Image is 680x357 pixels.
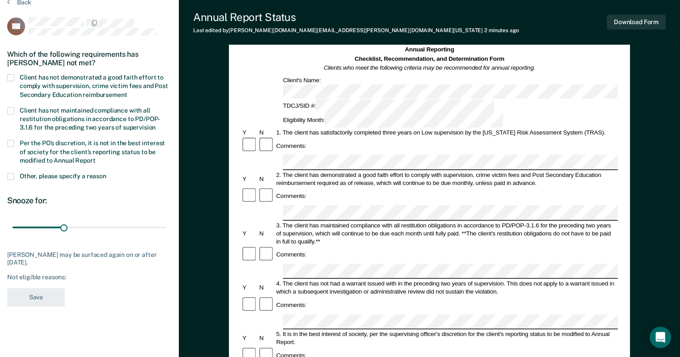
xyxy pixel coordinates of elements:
div: Y [241,175,258,183]
div: [PERSON_NAME] may be surfaced again on or after [DATE]. [7,251,172,266]
div: Comments: [275,142,308,150]
div: Which of the following requirements has [PERSON_NAME] not met? [7,43,172,74]
div: N [258,334,275,342]
div: Y [241,284,258,292]
button: Download Form [607,15,666,29]
div: 5. It is in the best interest of society, per the supervising officer's discretion for the client... [275,330,618,346]
span: Other, please specify a reason [20,172,106,180]
div: Y [241,128,258,136]
span: Client has not demonstrated a good faith effort to comply with supervision, crime victim fees and... [20,74,168,98]
button: Save [7,288,65,307]
div: Not eligible reasons: [7,273,172,281]
div: N [258,229,275,237]
div: Snooze for: [7,196,172,206]
div: Comments: [275,251,308,259]
span: 2 minutes ago [484,27,519,34]
div: 2. The client has demonstrated a good faith effort to comply with supervision, crime victim fees ... [275,171,618,187]
div: 4. The client has not had a warrant issued with in the preceding two years of supervision. This d... [275,280,618,296]
strong: Checklist, Recommendation, and Determination Form [355,55,504,62]
strong: Annual Reporting [405,46,454,53]
div: TDCJ/SID #: [282,99,496,113]
div: Annual Report Status [193,11,519,24]
span: Per the PO’s discretion, it is not in the best interest of society for the client’s reporting sta... [20,139,165,164]
div: Y [241,334,258,342]
div: N [258,175,275,183]
div: Comments: [275,192,308,200]
div: 1. The client has satisfactorily completed three years on Low supervision by the [US_STATE] Risk ... [275,128,618,136]
div: Last edited by [PERSON_NAME][DOMAIN_NAME][EMAIL_ADDRESS][PERSON_NAME][DOMAIN_NAME][US_STATE] [193,27,519,34]
em: Clients who meet the following criteria may be recommended for annual reporting. [324,64,535,71]
div: Comments: [275,301,308,309]
div: N [258,128,275,136]
div: N [258,284,275,292]
div: Y [241,229,258,237]
div: Open Intercom Messenger [650,327,671,348]
div: Eligibility Month: [282,113,505,127]
div: 3. The client has maintained compliance with all restitution obligations in accordance to PD/POP-... [275,221,618,245]
span: Client has not maintained compliance with all restitution obligations in accordance to PD/POP-3.1... [20,107,160,131]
